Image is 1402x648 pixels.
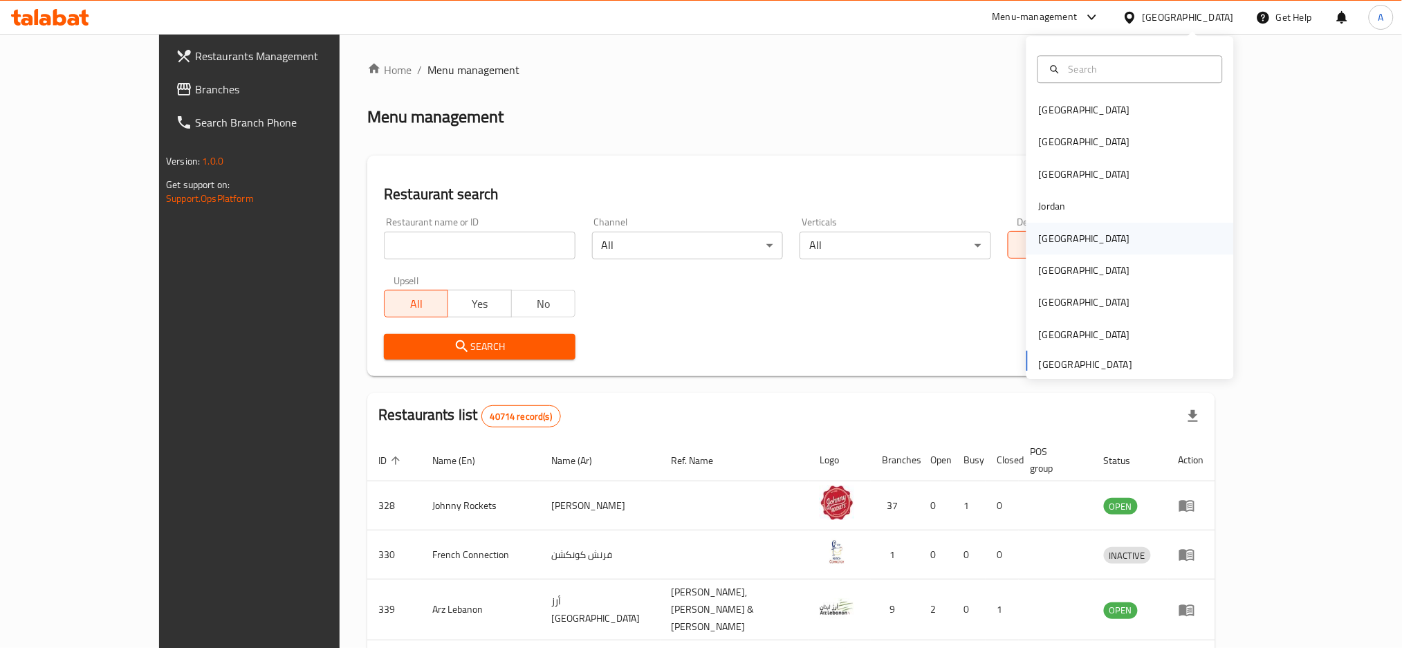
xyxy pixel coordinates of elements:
[1039,198,1066,214] div: Jordan
[986,439,1019,481] th: Closed
[540,481,661,530] td: [PERSON_NAME]
[395,338,564,355] span: Search
[1039,295,1130,311] div: [GEOGRAPHIC_DATA]
[195,81,382,98] span: Branches
[1104,602,1138,618] span: OPEN
[432,452,493,469] span: Name (En)
[1104,548,1151,564] span: INACTIVE
[390,294,443,314] span: All
[1168,439,1215,481] th: Action
[809,439,871,481] th: Logo
[1143,10,1234,25] div: [GEOGRAPHIC_DATA]
[1017,217,1052,227] label: Delivery
[919,481,952,530] td: 0
[993,9,1078,26] div: Menu-management
[1104,602,1138,619] div: OPEN
[1104,499,1138,515] span: OPEN
[1104,498,1138,515] div: OPEN
[919,580,952,640] td: 2
[421,481,540,530] td: Johnny Rockets
[367,530,421,580] td: 330
[166,176,230,194] span: Get support on:
[367,106,504,128] h2: Menu management
[481,405,561,427] div: Total records count
[952,530,986,580] td: 0
[540,530,661,580] td: فرنش كونكشن
[448,290,512,317] button: Yes
[517,294,570,314] span: No
[1039,327,1130,342] div: [GEOGRAPHIC_DATA]
[1179,546,1204,563] div: Menu
[592,232,783,259] div: All
[394,276,419,286] label: Upsell
[871,481,919,530] td: 37
[820,485,854,520] img: Johnny Rockets
[384,184,1199,205] h2: Restaurant search
[1179,497,1204,514] div: Menu
[165,73,394,106] a: Branches
[540,580,661,640] td: أرز [GEOGRAPHIC_DATA]
[454,294,506,314] span: Yes
[367,62,1215,78] nav: breadcrumb
[919,530,952,580] td: 0
[1014,235,1067,255] span: All
[952,481,986,530] td: 1
[195,48,382,64] span: Restaurants Management
[952,439,986,481] th: Busy
[421,530,540,580] td: French Connection
[919,439,952,481] th: Open
[1039,167,1130,182] div: [GEOGRAPHIC_DATA]
[166,152,200,170] span: Version:
[384,334,575,360] button: Search
[165,106,394,139] a: Search Branch Phone
[166,189,254,207] a: Support.OpsPlatform
[1063,62,1214,77] input: Search
[1039,231,1130,246] div: [GEOGRAPHIC_DATA]
[800,232,990,259] div: All
[952,580,986,640] td: 0
[417,62,422,78] li: /
[482,410,560,423] span: 40714 record(s)
[986,481,1019,530] td: 0
[672,452,732,469] span: Ref. Name
[1177,400,1210,433] div: Export file
[1039,102,1130,118] div: [GEOGRAPHIC_DATA]
[165,39,394,73] a: Restaurants Management
[511,290,575,317] button: No
[1030,443,1076,476] span: POS group
[421,580,540,640] td: Arz Lebanon
[820,535,854,569] img: French Connection
[384,290,448,317] button: All
[1008,231,1072,259] button: All
[1179,602,1204,618] div: Menu
[427,62,519,78] span: Menu management
[195,114,382,131] span: Search Branch Phone
[551,452,610,469] span: Name (Ar)
[1378,10,1384,25] span: A
[871,530,919,580] td: 1
[202,152,223,170] span: 1.0.0
[820,590,854,624] img: Arz Lebanon
[871,580,919,640] td: 9
[871,439,919,481] th: Branches
[1039,263,1130,278] div: [GEOGRAPHIC_DATA]
[384,232,575,259] input: Search for restaurant name or ID..
[1104,547,1151,564] div: INACTIVE
[661,580,809,640] td: [PERSON_NAME],[PERSON_NAME] & [PERSON_NAME]
[986,530,1019,580] td: 0
[1039,135,1130,150] div: [GEOGRAPHIC_DATA]
[986,580,1019,640] td: 1
[367,481,421,530] td: 328
[1104,452,1149,469] span: Status
[378,452,405,469] span: ID
[367,580,421,640] td: 339
[378,405,561,427] h2: Restaurants list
